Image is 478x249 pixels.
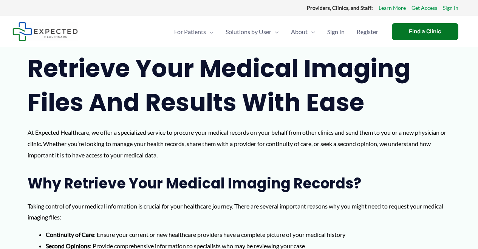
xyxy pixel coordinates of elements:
p: Taking control of your medical information is crucial for your healthcare journey. There are seve... [28,201,451,223]
a: Get Access [411,3,437,13]
span: About [291,19,308,45]
p: At Expected Healthcare, we offer a specialized service to procure your medical records on your be... [28,127,451,160]
img: Expected Healthcare Logo - side, dark font, small [12,22,78,41]
nav: Primary Site Navigation [168,19,384,45]
h2: Why Retrieve Your Medical Imaging Records? [28,174,451,193]
li: : Ensure your current or new healthcare providers have a complete picture of your medical history [46,229,451,240]
a: Find a Clinic [392,23,458,40]
span: Menu Toggle [271,19,279,45]
span: Sign In [327,19,345,45]
span: Solutions by User [226,19,271,45]
strong: Continuity of Care [46,231,94,238]
strong: Providers, Clinics, and Staff: [307,5,373,11]
a: Learn More [379,3,406,13]
a: AboutMenu Toggle [285,19,321,45]
a: Register [351,19,384,45]
h1: Retrieve Your Medical Imaging Files and Results with Ease [28,51,451,119]
span: Register [357,19,378,45]
a: Sign In [443,3,458,13]
a: Solutions by UserMenu Toggle [220,19,285,45]
span: Menu Toggle [206,19,213,45]
a: Sign In [321,19,351,45]
span: For Patients [174,19,206,45]
span: Menu Toggle [308,19,315,45]
a: For PatientsMenu Toggle [168,19,220,45]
